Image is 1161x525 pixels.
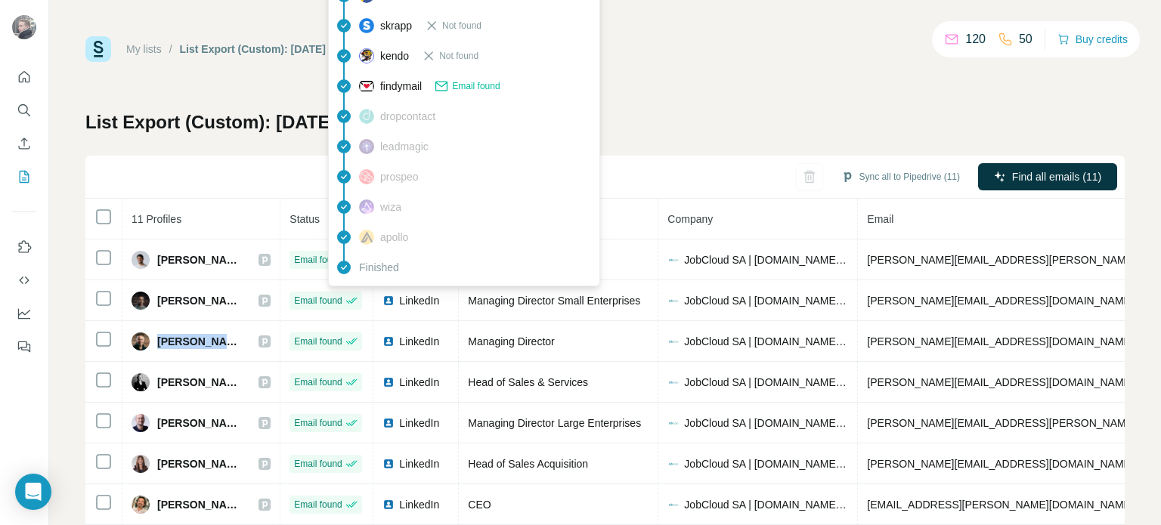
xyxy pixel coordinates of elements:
[468,335,554,347] span: Managing Director
[15,474,51,510] div: Open Intercom Messenger
[1057,29,1128,50] button: Buy credits
[468,458,588,470] span: Head of Sales Acquisition
[380,169,419,184] span: prospeo
[359,199,374,215] img: provider wiza logo
[294,335,342,348] span: Email found
[380,48,409,63] span: kendo
[85,36,111,62] img: Surfe Logo
[380,109,435,124] span: dropcontact
[399,334,439,349] span: LinkedIn
[132,496,150,514] img: Avatar
[684,415,848,431] span: JobCloud SA | [DOMAIN_NAME] - [DOMAIN_NAME]
[359,260,399,275] span: Finished
[180,42,356,57] div: List Export (Custom): [DATE] 08:56
[468,417,641,429] span: Managing Director Large Enterprises
[867,458,1133,470] span: [PERSON_NAME][EMAIL_ADDRESS][DOMAIN_NAME]
[468,376,588,388] span: Head of Sales & Services
[359,48,374,63] img: provider kendo logo
[684,497,848,512] span: JobCloud SA | [DOMAIN_NAME] - [DOMAIN_NAME]
[157,456,243,471] span: [PERSON_NAME]
[12,15,36,39] img: Avatar
[132,251,150,269] img: Avatar
[12,97,36,124] button: Search
[169,42,172,57] li: /
[12,333,36,360] button: Feedback
[359,18,374,33] img: provider skrapp logo
[126,43,162,55] a: My lists
[867,335,1133,347] span: [PERSON_NAME][EMAIL_ADDRESS][DOMAIN_NAME]
[382,295,395,307] img: LinkedIn logo
[667,376,680,388] img: company-logo
[684,334,848,349] span: JobCloud SA | [DOMAIN_NAME] - [DOMAIN_NAME]
[294,416,342,430] span: Email found
[294,253,342,267] span: Email found
[667,213,713,225] span: Company
[132,292,150,310] img: Avatar
[12,300,36,327] button: Dashboard
[452,79,500,93] span: Email found
[667,295,680,307] img: company-logo
[442,19,481,32] span: Not found
[294,375,342,389] span: Email found
[399,293,439,308] span: LinkedIn
[399,456,439,471] span: LinkedIn
[978,163,1117,190] button: Find all emails (11)
[85,110,388,134] h1: List Export (Custom): [DATE] 08:56
[867,295,1133,307] span: [PERSON_NAME][EMAIL_ADDRESS][DOMAIN_NAME]
[382,458,395,470] img: LinkedIn logo
[132,332,150,351] img: Avatar
[667,335,680,347] img: company-logo
[359,139,374,154] img: provider leadmagic logo
[359,169,374,184] img: provider prospeo logo
[382,499,395,511] img: LinkedIn logo
[1019,30,1033,48] p: 50
[867,213,893,225] span: Email
[12,233,36,261] button: Use Surfe on LinkedIn
[867,376,1133,388] span: [PERSON_NAME][EMAIL_ADDRESS][DOMAIN_NAME]
[667,254,680,266] img: company-logo
[294,457,342,471] span: Email found
[359,230,374,245] img: provider apollo logo
[382,335,395,347] img: LinkedIn logo
[380,230,408,245] span: apollo
[132,455,150,473] img: Avatar
[12,130,36,157] button: Enrich CSV
[684,293,848,308] span: JobCloud SA | [DOMAIN_NAME] - [DOMAIN_NAME]
[382,417,395,429] img: LinkedIn logo
[157,252,243,267] span: [PERSON_NAME]
[12,267,36,294] button: Use Surfe API
[12,163,36,190] button: My lists
[380,139,429,154] span: leadmagic
[684,252,848,267] span: JobCloud SA | [DOMAIN_NAME] - [DOMAIN_NAME]
[132,213,181,225] span: 11 Profiles
[684,375,848,390] span: JobCloud SA | [DOMAIN_NAME] - [DOMAIN_NAME]
[157,375,243,390] span: [PERSON_NAME]
[359,109,374,124] img: provider dropcontact logo
[1012,169,1101,184] span: Find all emails (11)
[684,456,848,471] span: JobCloud SA | [DOMAIN_NAME] - [DOMAIN_NAME]
[157,334,243,349] span: [PERSON_NAME]
[157,415,243,431] span: [PERSON_NAME]
[380,79,422,94] span: findymail
[132,373,150,391] img: Avatar
[380,18,412,33] span: skrapp
[468,499,491,511] span: CEO
[667,458,680,470] img: company-logo
[157,497,243,512] span: [PERSON_NAME]
[359,79,374,94] img: provider findymail logo
[294,498,342,511] span: Email found
[439,49,478,63] span: Not found
[468,295,640,307] span: Managing Director Small Enterprises
[965,30,986,48] p: 120
[399,415,439,431] span: LinkedIn
[831,165,971,188] button: Sync all to Pipedrive (11)
[382,376,395,388] img: LinkedIn logo
[380,199,401,215] span: wiza
[157,293,243,308] span: [PERSON_NAME]
[399,375,439,390] span: LinkedIn
[294,294,342,307] span: Email found
[399,497,439,512] span: LinkedIn
[12,63,36,91] button: Quick start
[667,499,680,511] img: company-logo
[667,417,680,429] img: company-logo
